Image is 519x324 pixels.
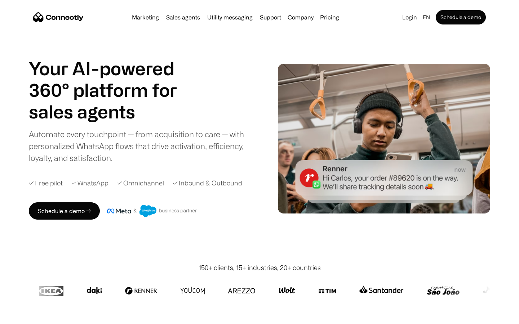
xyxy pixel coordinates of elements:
[107,205,197,217] img: Meta and Salesforce business partner badge.
[29,101,195,122] div: carousel
[288,12,314,22] div: Company
[285,12,316,22] div: Company
[29,178,63,188] div: ✓ Free pilot
[29,202,100,220] a: Schedule a demo →
[436,10,486,24] a: Schedule a demo
[29,58,195,101] h1: Your AI-powered 360° platform for
[257,14,284,20] a: Support
[29,101,195,122] div: 1 of 4
[163,14,203,20] a: Sales agents
[29,128,256,164] div: Automate every touchpoint — from acquisition to care — with personalized WhatsApp flows that driv...
[14,311,43,321] ul: Language list
[204,14,256,20] a: Utility messaging
[7,311,43,321] aside: Language selected: English
[29,101,195,122] h1: sales agents
[173,178,242,188] div: ✓ Inbound & Outbound
[199,263,321,273] div: 150+ clients, 15+ industries, 20+ countries
[399,12,420,22] a: Login
[129,14,162,20] a: Marketing
[117,178,164,188] div: ✓ Omnichannel
[33,12,84,23] a: home
[71,178,108,188] div: ✓ WhatsApp
[423,12,430,22] div: en
[317,14,342,20] a: Pricing
[420,12,434,22] div: en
